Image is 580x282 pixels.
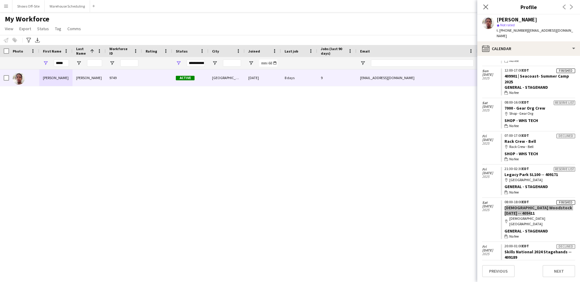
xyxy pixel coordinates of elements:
[13,72,25,85] img: Jamal Roberts
[285,49,298,53] span: Last job
[482,69,501,73] span: Sun
[482,171,501,175] span: [DATE]
[522,133,529,138] span: EDT
[482,248,501,252] span: [DATE]
[522,166,529,171] span: EDT
[482,76,501,80] span: 2025
[360,49,370,53] span: Email
[522,200,529,204] span: EDT
[556,200,575,205] div: Finished
[482,168,501,171] span: Fri
[543,265,575,277] button: Next
[477,3,580,11] h3: Profile
[504,244,575,248] div: 20:00-01:00
[45,0,90,12] button: Warehouse Scheduling
[53,25,64,33] a: Tag
[482,252,501,256] span: 2025
[504,167,575,171] div: 21:30-02:30
[504,249,572,260] a: Skills National 2024 Stagehands -- 409189
[281,69,317,86] div: 8 days
[482,142,501,145] span: 2025
[17,25,34,33] a: Export
[504,105,545,111] a: 7000 - Gear Org Crew
[19,26,31,31] span: Export
[554,167,575,171] div: Reserve list
[504,144,575,149] div: Rack Crew - Bell
[176,49,188,53] span: Status
[13,49,23,53] span: Photo
[509,58,519,63] span: No fee
[482,138,501,142] span: [DATE]
[212,49,219,53] span: City
[65,25,83,33] a: Comms
[482,73,501,76] span: [DATE]
[504,69,575,72] div: 12:00-17:00
[556,244,575,249] div: Declined
[35,25,51,33] a: Status
[504,172,558,177] a: Legacy Park SL100 -- 409171
[482,204,501,208] span: [DATE]
[554,101,575,105] div: Reserve list
[106,69,142,86] div: 9749
[504,151,575,156] div: Shop - WHS Tech
[482,201,501,204] span: Sat
[248,49,260,53] span: Joined
[176,60,181,66] button: Open Filter Menu
[482,208,501,212] span: 2025
[245,69,281,86] div: [DATE]
[482,101,501,105] span: Sat
[208,69,245,86] div: [GEOGRAPHIC_DATA]
[109,60,115,66] button: Open Filter Menu
[504,73,569,84] a: 409901 | Seacoast- Summer Camp 2025
[109,46,131,56] span: Workforce ID
[67,26,81,31] span: Comms
[504,139,536,144] a: Rack Crew - Bell
[482,175,501,178] span: 2025
[212,60,217,66] button: Open Filter Menu
[2,25,16,33] a: View
[522,100,529,104] span: EDT
[72,69,106,86] div: [PERSON_NAME]
[504,200,575,204] div: 08:00-18:00
[87,59,102,67] input: Last Name Filter Input
[504,118,575,123] div: Shop - WHS Tech
[504,111,575,116] div: Shop - Gear Org
[509,234,519,239] span: No fee
[522,244,529,248] span: EDT
[120,59,138,67] input: Workforce ID Filter Input
[504,85,575,90] div: General - Stagehand
[509,190,519,195] span: No fee
[223,59,241,67] input: City Filter Input
[500,23,515,27] span: Not rated
[5,26,13,31] span: View
[482,134,501,138] span: Fri
[482,265,515,277] button: Previous
[12,0,45,12] button: Shows Off-Site
[504,205,572,216] a: [DEMOGRAPHIC_DATA] Woodstock [DATE] -- 409411
[509,90,519,95] span: No fee
[54,59,69,67] input: First Name Filter Input
[76,60,82,66] button: Open Filter Menu
[482,245,501,248] span: Fri
[504,184,575,189] div: General - Stagehand
[371,59,474,67] input: Email Filter Input
[176,76,195,80] span: Active
[504,101,575,104] div: 08:00-16:00
[482,108,501,112] span: 2025
[34,37,41,44] app-action-btn: Export XLSX
[356,69,477,86] div: [EMAIL_ADDRESS][DOMAIN_NAME]
[509,123,519,129] span: No fee
[509,156,519,162] span: No fee
[504,177,575,183] div: [GEOGRAPHIC_DATA]
[497,28,528,33] span: t. [PHONE_NUMBER]
[360,60,366,66] button: Open Filter Menu
[321,46,346,56] span: Jobs (last 90 days)
[477,41,580,56] div: Calendar
[556,69,575,73] div: Finished
[482,105,501,108] span: [DATE]
[55,26,61,31] span: Tag
[259,59,277,67] input: Joined Filter Input
[37,26,49,31] span: Status
[39,69,72,86] div: [PERSON_NAME]
[556,134,575,138] div: Declined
